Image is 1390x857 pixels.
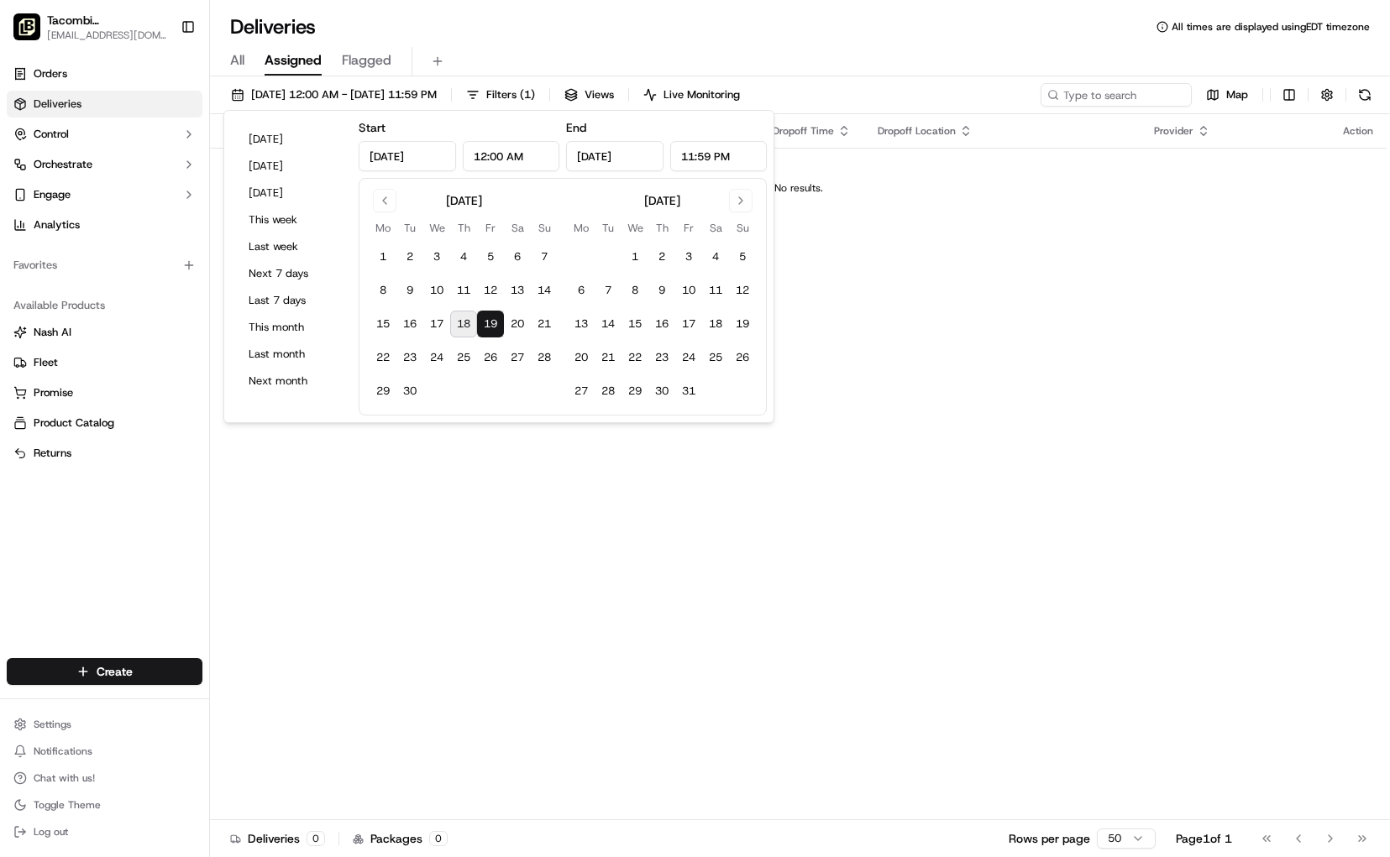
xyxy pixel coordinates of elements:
button: Notifications [7,739,202,763]
button: 9 [648,277,675,304]
button: 26 [477,344,504,371]
button: Next 7 days [241,262,342,285]
button: Toggle Theme [7,793,202,817]
th: Tuesday [595,219,622,237]
button: 6 [568,277,595,304]
button: [EMAIL_ADDRESS][DOMAIN_NAME] [47,29,167,42]
th: Monday [370,219,396,237]
div: Favorites [7,252,202,279]
span: Knowledge Base [34,243,129,260]
button: 1 [370,243,396,270]
button: 17 [423,311,450,337]
button: Filters(1) [459,83,543,107]
button: 30 [396,378,423,405]
span: Create [97,663,133,680]
button: 12 [729,277,756,304]
button: 23 [396,344,423,371]
span: Log out [34,825,68,839]
button: 27 [568,378,595,405]
span: Engage [34,187,71,202]
button: 18 [702,311,729,337]
div: We're available if you need us! [57,177,212,191]
span: Orchestrate [34,157,92,172]
a: Fleet [13,355,196,370]
button: 8 [622,277,648,304]
a: Promise [13,385,196,400]
button: 26 [729,344,756,371]
span: Live Monitoring [664,87,740,102]
span: Fleet [34,355,58,370]
th: Thursday [648,219,675,237]
button: Engage [7,181,202,208]
button: Tacombi [GEOGRAPHIC_DATA] [47,12,167,29]
button: 18 [450,311,477,337]
span: Analytics [34,217,80,233]
label: Start [359,120,386,135]
button: 1 [622,243,648,270]
button: 21 [531,311,558,337]
button: 22 [370,344,396,371]
th: Monday [568,219,595,237]
input: Time [463,141,560,171]
button: Map [1199,83,1256,107]
p: Welcome 👋 [17,67,306,94]
button: [DATE] [241,154,342,178]
span: ( 1 ) [520,87,535,102]
span: Provider [1154,124,1193,138]
th: Friday [675,219,702,237]
button: 24 [675,344,702,371]
button: 22 [622,344,648,371]
p: Rows per page [1009,830,1090,847]
button: 5 [477,243,504,270]
div: No results. [217,181,1380,195]
span: Control [34,127,69,142]
button: Views [557,83,622,107]
span: Views [585,87,614,102]
button: [DATE] 12:00 AM - [DATE] 11:59 PM [223,83,444,107]
button: Orchestrate [7,151,202,178]
button: Go to next month [729,189,753,212]
button: 2 [396,243,423,270]
a: Product Catalog [13,415,196,431]
th: Saturday [504,219,531,237]
div: 📗 [17,245,30,259]
button: 28 [595,378,622,405]
button: Go to previous month [373,189,396,212]
span: Assigned [265,50,322,71]
input: Got a question? Start typing here... [44,108,302,126]
button: 16 [396,311,423,337]
span: Notifications [34,745,92,758]
th: Thursday [450,219,477,237]
button: 4 [702,243,729,270]
img: Nash [17,17,50,50]
button: 28 [531,344,558,371]
button: Control [7,121,202,148]
button: This week [241,208,342,232]
button: Start new chat [286,165,306,186]
span: Settings [34,718,71,731]
span: Product Catalog [34,415,114,431]
span: Filters [486,87,535,102]
img: 1736555255976-a54dd68f-1ca7-489b-9aae-adbdc363a1c4 [17,160,47,191]
a: Powered byPylon [118,284,203,297]
button: 14 [531,277,558,304]
button: 7 [595,277,622,304]
span: All [230,50,244,71]
a: 📗Knowledge Base [10,237,135,267]
th: Wednesday [622,219,648,237]
span: Original Dropoff Time [732,124,834,138]
button: 20 [504,311,531,337]
a: Returns [13,446,196,461]
th: Wednesday [423,219,450,237]
span: Orders [34,66,67,81]
input: Time [670,141,768,171]
button: 14 [595,311,622,337]
button: Log out [7,820,202,844]
th: Sunday [531,219,558,237]
span: Chat with us! [34,771,95,785]
input: Type to search [1041,83,1192,107]
button: 11 [450,277,477,304]
th: Friday [477,219,504,237]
